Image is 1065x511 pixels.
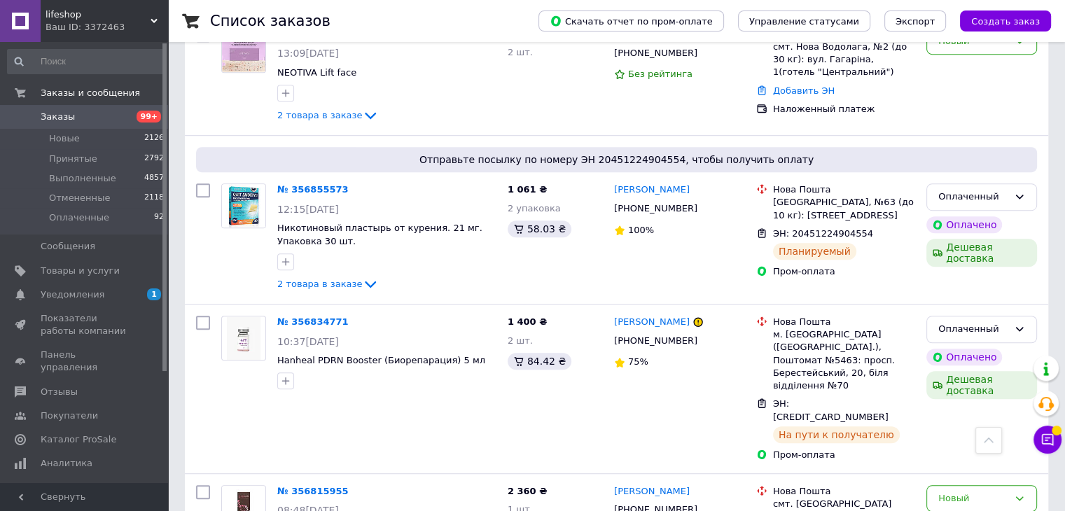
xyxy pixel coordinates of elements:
span: ЭН: 20451224904554 [773,228,873,239]
span: 1 400 ₴ [508,316,547,327]
span: 75% [628,356,648,367]
a: Фото товару [221,316,266,360]
div: На пути к получателю [773,426,900,443]
span: [PHONE_NUMBER] [614,48,697,58]
div: Планируемый [773,243,856,260]
span: Отмененные [49,192,110,204]
div: Оплаченный [938,322,1008,337]
span: Панель управления [41,349,130,374]
a: 2 товара в заказе [277,279,379,289]
button: Чат с покупателем [1033,426,1061,454]
img: Фото товару [222,29,265,72]
span: [PHONE_NUMBER] [614,335,697,346]
span: Экспорт [896,16,935,27]
input: Поиск [7,49,165,74]
span: 2792 [144,153,164,165]
span: Сообщения [41,240,95,253]
span: 2 товара в заказе [277,279,362,289]
a: Фото товару [221,28,266,73]
div: Оплачено [926,349,1002,365]
div: Нова Пошта [773,183,915,196]
a: Никотиновый пластырь от курения. 21 мг. Упаковка 30 шт. [277,223,482,246]
div: Новый [938,491,1008,506]
a: [PERSON_NAME] [614,183,690,197]
a: № 356834771 [277,316,349,327]
span: Новые [49,132,80,145]
button: Создать заказ [960,10,1051,31]
a: [PERSON_NAME] [614,316,690,329]
span: Уведомления [41,288,104,301]
span: 2118 [144,192,164,204]
div: Дешевая доставка [926,371,1037,399]
div: [GEOGRAPHIC_DATA], №63 (до 10 кг): [STREET_ADDRESS] [773,196,915,221]
span: 10:37[DATE] [277,336,339,347]
div: Пром-оплата [773,265,915,278]
span: Создать заказ [971,16,1040,27]
div: Пром-оплата [773,449,915,461]
span: 99+ [137,111,161,122]
span: 2 упаковка [508,203,561,213]
a: 2 товара в заказе [277,110,379,120]
span: Принятые [49,153,97,165]
div: м. [GEOGRAPHIC_DATA] ([GEOGRAPHIC_DATA].), Поштомат №5463: просп. Берестейський, 20, біля відділе... [773,328,915,392]
span: Покупатели [41,409,98,422]
span: 12:15[DATE] [277,204,339,215]
div: смт. Нова Водолага, №2 (до 30 кг): вул. Гагаріна, 1(готель "Центральний") [773,41,915,79]
div: 84.42 ₴ [508,353,571,370]
div: Оплаченный [938,190,1008,204]
span: Инструменты вебмастера и SEO [41,481,130,506]
span: Отправьте посылку по номеру ЭН 20451224904554, чтобы получить оплату [202,153,1031,167]
span: Оплаченные [49,211,109,224]
span: Заказы [41,111,75,123]
a: Фото товару [221,183,266,228]
span: Товары и услуги [41,265,120,277]
span: lifeshop [46,8,151,21]
span: Без рейтинга [628,69,692,79]
img: Фото товару [222,184,265,227]
span: [PHONE_NUMBER] [614,203,697,213]
span: 2 товара в заказе [277,110,362,120]
span: 92 [154,211,164,224]
span: 2 шт. [508,335,533,346]
span: 100% [628,225,654,235]
a: № 356815955 [277,486,349,496]
span: 13:09[DATE] [277,48,339,59]
span: 4857 [144,172,164,185]
span: 1 061 ₴ [508,184,547,195]
a: [PERSON_NAME] [614,485,690,498]
button: Управление статусами [738,10,870,31]
a: Добавить ЭН [773,85,835,96]
span: 2126 [144,132,164,145]
button: Экспорт [884,10,946,31]
div: Нова Пошта [773,485,915,498]
div: Оплачено [926,216,1002,233]
div: 58.03 ₴ [508,220,571,237]
div: Нова Пошта [773,316,915,328]
a: Hanheal PDRN Booster (Биорепарация) 5 мл [277,355,485,365]
a: NEOTIVA Lift face [277,67,356,78]
span: ЭН: [CREDIT_CARD_NUMBER] [773,398,889,422]
a: № 356855573 [277,184,349,195]
img: Фото товару [227,316,260,360]
span: Выполненные [49,172,116,185]
div: Ваш ID: 3372463 [46,21,168,34]
span: Аналитика [41,457,92,470]
span: Скачать отчет по пром-оплате [550,15,713,27]
span: 2 шт. [508,47,533,57]
div: Наложенный платеж [773,103,915,115]
span: Каталог ProSale [41,433,116,446]
span: Показатели работы компании [41,312,130,337]
button: Скачать отчет по пром-оплате [538,10,724,31]
h1: Список заказов [210,13,330,29]
span: Управление статусами [749,16,859,27]
span: Заказы и сообщения [41,87,140,99]
a: Создать заказ [946,15,1051,26]
span: Отзывы [41,386,78,398]
span: 2 360 ₴ [508,486,547,496]
span: 1 [147,288,161,300]
div: Дешевая доставка [926,239,1037,267]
